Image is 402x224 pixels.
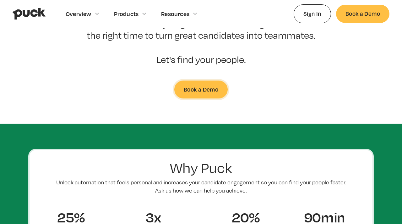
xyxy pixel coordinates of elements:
a: Sign In [294,4,331,23]
div: Resources [161,10,189,17]
h2: Why Puck [108,160,294,176]
div: Products [114,10,139,17]
p: Unlock automation that feels personal and increases your candidate engagement so you can find you... [53,178,349,194]
div: Overview [66,10,91,17]
a: Book a Demo [174,81,228,98]
a: Book a Demo [336,5,389,23]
